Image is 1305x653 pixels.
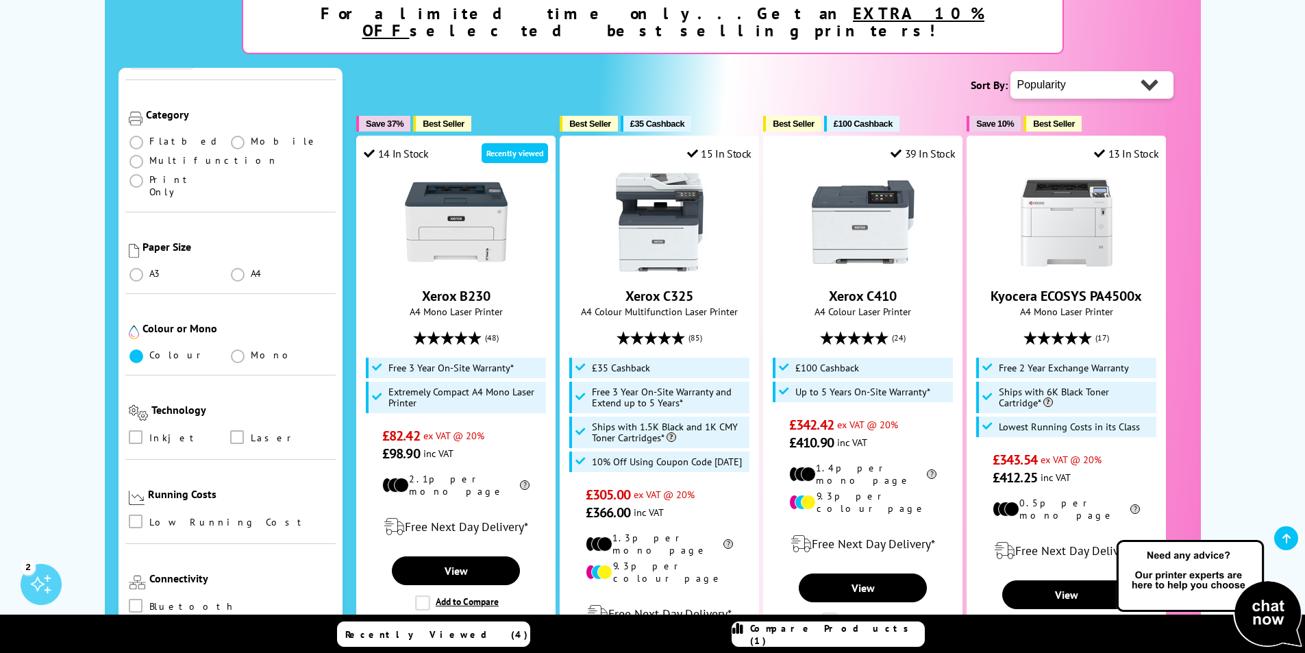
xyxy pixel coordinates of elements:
span: £100 Cashback [834,119,893,129]
button: £35 Cashback [621,116,691,132]
img: Colour or Mono [129,325,139,339]
span: ex VAT @ 20% [1041,453,1102,466]
a: View [1002,580,1130,609]
button: Save 37% [356,116,410,132]
span: A4 Colour Laser Printer [771,305,955,318]
span: A4 Mono Laser Printer [974,305,1158,318]
a: Xerox C410 [829,287,897,305]
img: Connectivity [129,576,146,589]
a: Xerox C325 [608,262,711,276]
span: ex VAT @ 20% [837,418,898,431]
div: Recently viewed [482,143,548,163]
li: 9.3p per colour page [586,560,733,584]
a: Xerox B230 [405,262,508,276]
span: A3 [149,267,162,280]
li: 1.3p per mono page [586,532,733,556]
span: inc VAT [634,506,664,519]
a: Xerox B230 [422,287,490,305]
img: Kyocera ECOSYS PA4500x [1015,171,1118,273]
a: Xerox C410 [812,262,915,276]
span: A4 Mono Laser Printer [364,305,548,318]
span: A4 Colour Multifunction Laser Printer [567,305,751,318]
span: inc VAT [837,436,867,449]
li: 2.1p per mono page [382,473,530,497]
span: Ships with 6K Black Toner Cartridge* [999,386,1154,408]
span: Mobile [251,135,319,147]
span: £366.00 [586,504,630,521]
button: Best Seller [413,116,471,132]
button: Best Seller [1023,116,1082,132]
div: modal_delivery [567,595,751,633]
span: inc VAT [1041,471,1071,484]
span: £100 Cashback [795,362,859,373]
button: Best Seller [560,116,618,132]
a: Kyocera ECOSYS PA4500x [991,287,1142,305]
strong: For a limited time only...Get an selected best selling printers! [321,3,984,41]
a: Recently Viewed (4) [337,621,530,647]
span: Up to 5 Years On-Site Warranty* [795,386,930,397]
span: Colour [149,349,206,361]
div: 14 In Stock [364,147,428,160]
img: Open Live Chat window [1113,538,1305,650]
span: Best Seller [569,119,611,129]
li: 0.5p per mono page [993,497,1140,521]
span: £410.90 [789,434,834,452]
span: Free 3 Year On-Site Warranty* [388,362,514,373]
span: Laser [251,430,297,445]
img: Xerox C325 [608,171,711,273]
label: Add to Compare [822,613,906,628]
span: (24) [892,325,906,351]
img: Technology [129,405,149,421]
span: ex VAT @ 20% [634,488,695,501]
span: £412.25 [993,469,1037,486]
span: Recently Viewed (4) [345,628,528,641]
div: Category [146,108,333,121]
div: Paper Size [142,240,333,254]
span: (85) [688,325,702,351]
a: View [799,574,926,602]
span: A4 [251,267,263,280]
span: inc VAT [423,447,453,460]
div: modal_delivery [771,525,955,563]
img: Xerox C410 [812,171,915,273]
span: Compare Products (1) [750,622,924,647]
a: Xerox C325 [625,287,693,305]
span: (48) [485,325,499,351]
span: £343.54 [993,451,1037,469]
span: Free 2 Year Exchange Warranty [999,362,1129,373]
li: 9.3p per colour page [789,490,936,515]
span: ex VAT @ 20% [423,429,484,442]
span: Best Seller [773,119,815,129]
span: Save 37% [366,119,403,129]
button: £100 Cashback [824,116,899,132]
li: 1.4p per mono page [789,462,936,486]
div: Technology [151,403,332,417]
u: EXTRA 10% OFF [362,3,985,41]
img: Xerox B230 [405,171,508,273]
a: View [392,556,519,585]
span: Ships with 1.5K Black and 1K CMY Toner Cartridges* [592,421,747,443]
span: Low Running Cost [149,515,308,530]
span: £342.42 [789,416,834,434]
span: Sort By: [971,78,1008,92]
div: Colour or Mono [142,321,333,335]
a: Compare Products (1) [732,621,925,647]
span: Inkjet [149,430,200,445]
div: Connectivity [149,571,333,585]
span: Free 3 Year On-Site Warranty and Extend up to 5 Years* [592,386,747,408]
img: Running Costs [129,491,145,505]
span: Print Only [149,173,231,198]
span: Multifunction [149,154,278,167]
span: Bluetooth [149,599,236,614]
span: Save 10% [976,119,1014,129]
div: 39 In Stock [891,147,955,160]
span: 10% Off Using Coupon Code [DATE] [592,456,742,467]
img: Paper Size [129,244,139,258]
img: Category [129,112,142,125]
button: Save 10% [967,116,1021,132]
span: Best Seller [423,119,464,129]
div: modal_delivery [974,532,1158,570]
span: £82.42 [382,427,420,445]
label: Add to Compare [415,595,499,611]
span: £35 Cashback [630,119,684,129]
